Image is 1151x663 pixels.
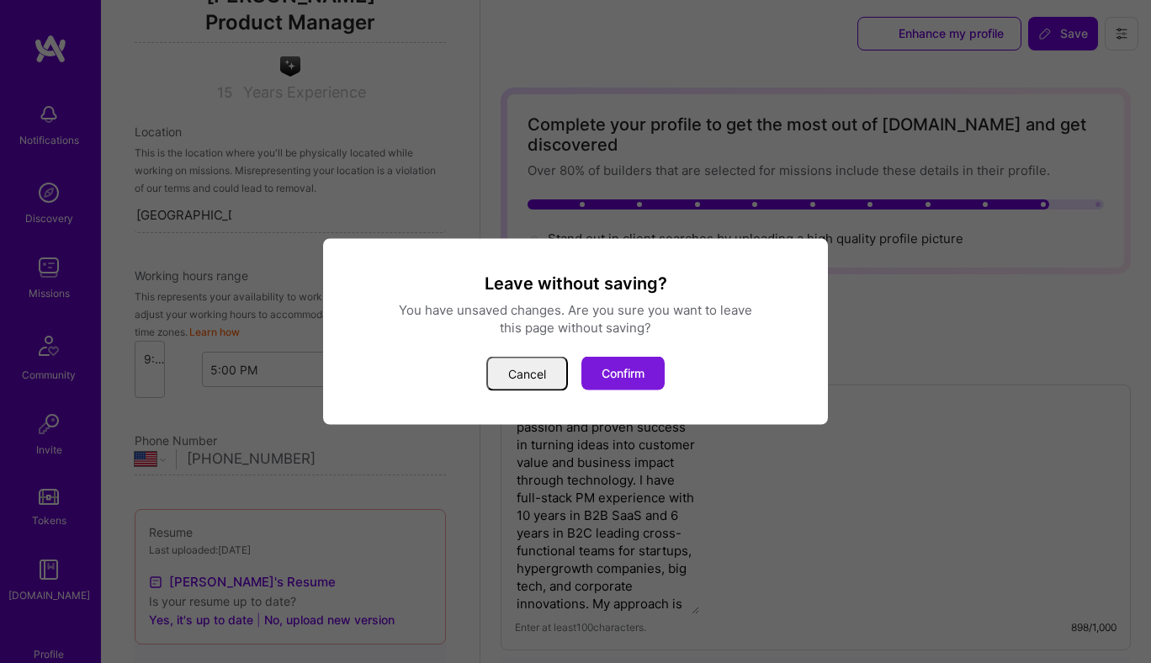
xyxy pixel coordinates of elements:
[343,273,808,294] h3: Leave without saving?
[486,357,568,391] button: Cancel
[581,357,665,390] button: Confirm
[343,319,808,337] div: this page without saving?
[343,301,808,319] div: You have unsaved changes. Are you sure you want to leave
[323,239,828,425] div: modal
